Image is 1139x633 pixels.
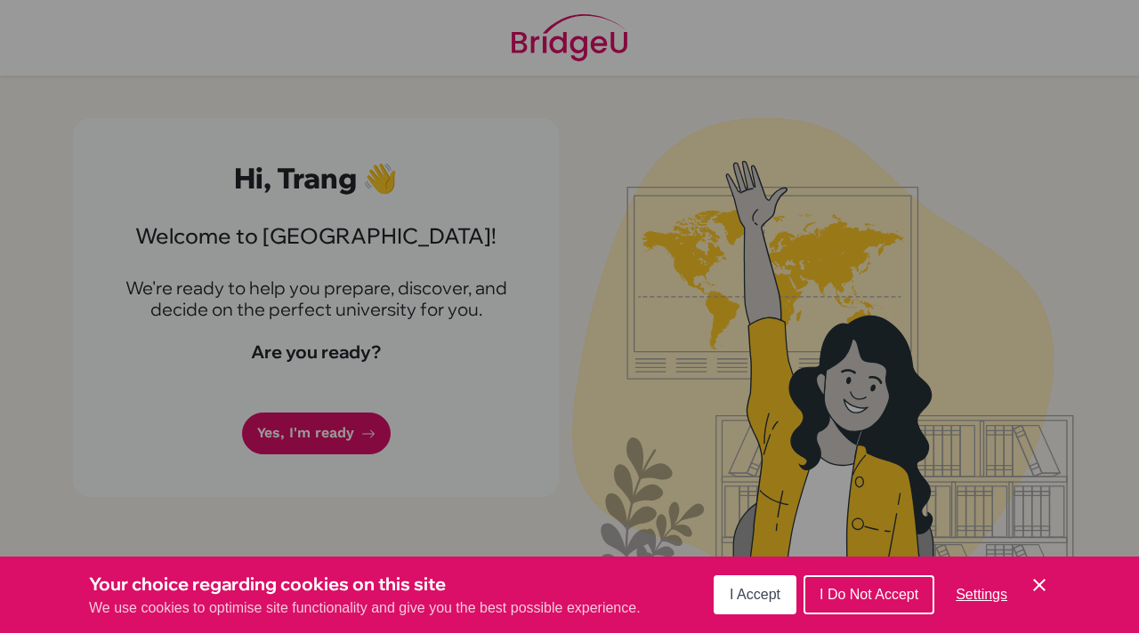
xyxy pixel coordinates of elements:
[89,597,641,619] p: We use cookies to optimise site functionality and give you the best possible experience.
[730,587,780,602] span: I Accept
[941,577,1022,613] button: Settings
[804,575,934,614] button: I Do Not Accept
[956,587,1007,602] span: Settings
[714,575,796,614] button: I Accept
[820,587,918,602] span: I Do Not Accept
[1029,574,1050,596] button: Save and close
[89,571,641,597] h3: Your choice regarding cookies on this site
